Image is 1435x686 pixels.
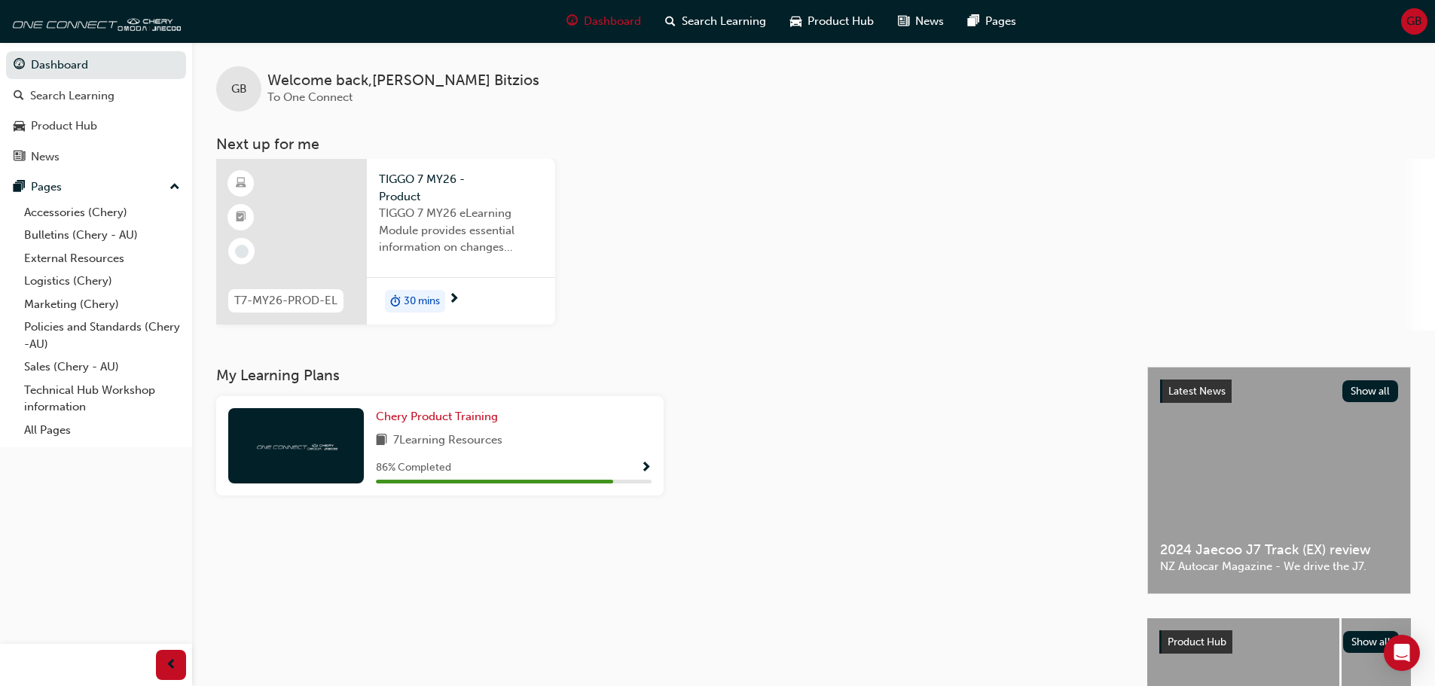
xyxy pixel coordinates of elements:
button: Show all [1343,631,1400,653]
span: Pages [985,13,1016,30]
span: GB [1406,13,1422,30]
span: 2024 Jaecoo J7 Track (EX) review [1160,541,1398,559]
span: search-icon [14,90,24,103]
button: Pages [6,173,186,201]
a: News [6,143,186,171]
div: News [31,148,60,166]
div: Product Hub [31,117,97,135]
span: car-icon [790,12,801,31]
span: Welcome back , [PERSON_NAME] Bitzios [267,72,539,90]
a: Chery Product Training [376,408,504,425]
span: prev-icon [166,656,177,675]
span: learningRecordVerb_NONE-icon [235,245,249,258]
span: Latest News [1168,385,1226,398]
a: Sales (Chery - AU) [18,355,186,379]
a: Technical Hub Workshop information [18,379,186,419]
a: Marketing (Chery) [18,293,186,316]
span: GB [231,81,247,98]
span: To One Connect [267,90,353,104]
img: oneconnect [255,438,337,453]
span: duration-icon [390,291,401,311]
a: pages-iconPages [956,6,1028,37]
span: TIGGO 7 MY26 - Product [379,171,543,205]
a: Latest NewsShow all [1160,380,1398,404]
a: Product HubShow all [1159,630,1399,654]
span: up-icon [169,178,180,197]
a: Latest NewsShow all2024 Jaecoo J7 Track (EX) reviewNZ Autocar Magazine - We drive the J7. [1147,367,1411,594]
a: All Pages [18,419,186,442]
a: car-iconProduct Hub [778,6,886,37]
img: oneconnect [8,6,181,36]
a: Dashboard [6,51,186,79]
span: search-icon [665,12,676,31]
span: guage-icon [14,59,25,72]
a: Logistics (Chery) [18,270,186,293]
a: Bulletins (Chery - AU) [18,224,186,247]
span: next-icon [448,293,460,306]
a: External Resources [18,247,186,270]
span: learningResourceType_ELEARNING-icon [236,174,246,194]
div: Pages [31,178,62,196]
h3: Next up for me [192,136,1435,153]
span: Dashboard [584,13,641,30]
h3: My Learning Plans [216,367,1123,384]
button: Show all [1342,380,1399,402]
a: guage-iconDashboard [554,6,653,37]
span: car-icon [14,120,25,133]
span: news-icon [898,12,909,31]
span: T7-MY26-PROD-EL [234,292,337,309]
a: Accessories (Chery) [18,201,186,224]
div: Open Intercom Messenger [1384,635,1420,671]
span: pages-icon [14,181,25,194]
a: news-iconNews [886,6,956,37]
span: Product Hub [808,13,874,30]
span: Product Hub [1168,636,1226,648]
span: News [915,13,944,30]
button: Show Progress [640,459,652,477]
span: Show Progress [640,462,652,475]
span: 7 Learning Resources [393,431,502,450]
span: 86 % Completed [376,459,451,477]
a: Policies and Standards (Chery -AU) [18,316,186,355]
span: Search Learning [682,13,766,30]
button: GB [1401,8,1427,35]
a: T7-MY26-PROD-ELTIGGO 7 MY26 - ProductTIGGO 7 MY26 eLearning Module provides essential information... [216,159,555,325]
span: booktick-icon [236,208,246,227]
span: news-icon [14,151,25,164]
a: Product Hub [6,112,186,140]
span: 30 mins [404,293,440,310]
span: TIGGO 7 MY26 eLearning Module provides essential information on changes introduced with the new M... [379,205,543,256]
div: Search Learning [30,87,114,105]
a: Search Learning [6,82,186,110]
span: book-icon [376,431,387,450]
a: search-iconSearch Learning [653,6,778,37]
span: guage-icon [566,12,578,31]
button: DashboardSearch LearningProduct HubNews [6,48,186,173]
span: pages-icon [968,12,979,31]
span: Chery Product Training [376,410,498,423]
span: NZ Autocar Magazine - We drive the J7. [1160,558,1398,575]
